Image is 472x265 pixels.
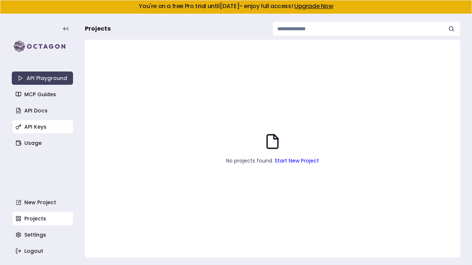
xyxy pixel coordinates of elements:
[275,157,319,164] a: Start New Project
[13,88,74,101] a: MCP Guides
[192,157,353,164] p: No projects found.
[13,228,74,241] a: Settings
[12,39,73,54] img: logo-rect-yK7x_WSZ.svg
[6,3,466,9] h5: You're on a free Pro trial until [DATE] - enjoy full access!
[85,24,111,33] span: Projects
[13,196,74,209] a: New Project
[13,212,74,225] a: Projects
[13,120,74,133] a: API Keys
[294,2,333,10] a: Upgrade Now
[13,104,74,117] a: API Docs
[13,244,74,258] a: Logout
[12,72,73,85] a: API Playground
[13,136,74,150] a: Usage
